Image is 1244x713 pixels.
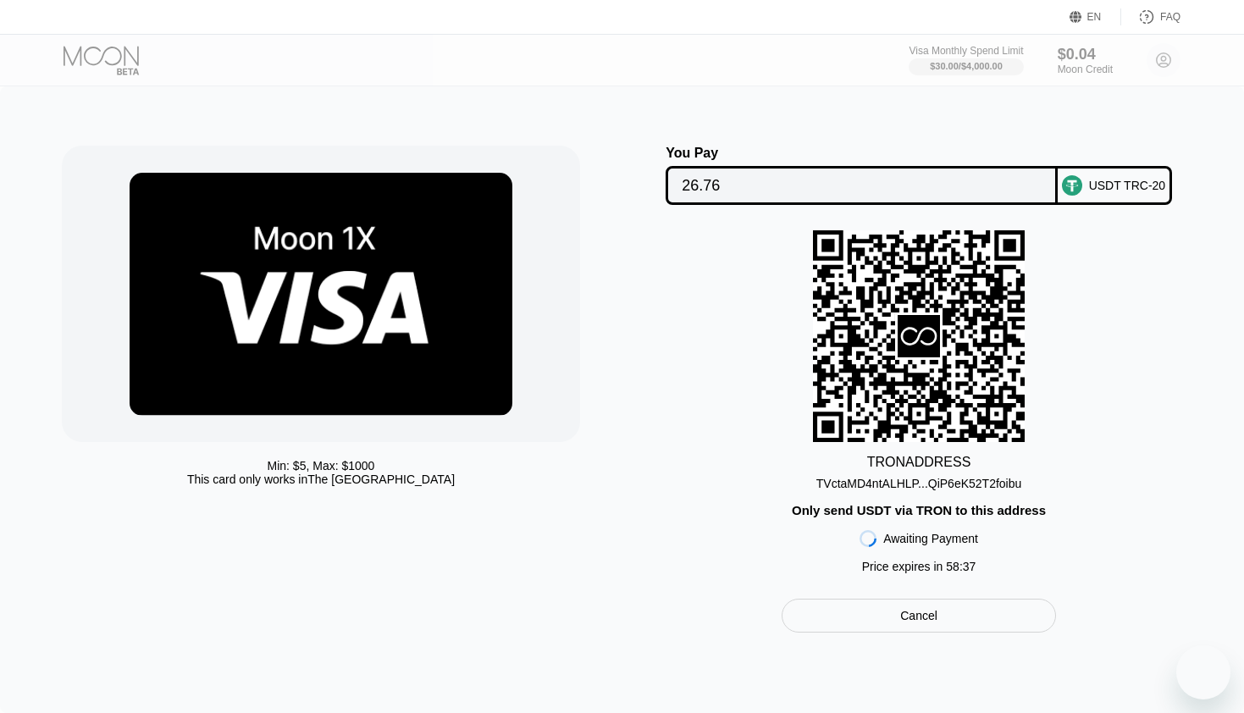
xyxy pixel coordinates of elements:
[1160,11,1180,23] div: FAQ
[1089,179,1166,192] div: USDT TRC-20
[1087,11,1102,23] div: EN
[1121,8,1180,25] div: FAQ
[639,146,1199,205] div: You PayUSDT TRC-20
[782,599,1056,633] div: Cancel
[867,455,971,470] div: TRON ADDRESS
[1176,645,1230,699] iframe: Кнопка запуска окна обмена сообщениями
[909,45,1023,75] div: Visa Monthly Spend Limit$30.00/$4,000.00
[883,532,978,545] div: Awaiting Payment
[900,608,937,623] div: Cancel
[909,45,1023,57] div: Visa Monthly Spend Limit
[187,473,455,486] div: This card only works in The [GEOGRAPHIC_DATA]
[816,477,1022,490] div: TVctaMD4ntALHLP...QiP6eK52T2foibu
[946,560,976,573] span: 58 : 37
[862,560,976,573] div: Price expires in
[1070,8,1121,25] div: EN
[792,503,1046,517] div: Only send USDT via TRON to this address
[816,470,1022,490] div: TVctaMD4ntALHLP...QiP6eK52T2foibu
[666,146,1058,161] div: You Pay
[930,61,1003,71] div: $30.00 / $4,000.00
[268,459,375,473] div: Min: $ 5 , Max: $ 1000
